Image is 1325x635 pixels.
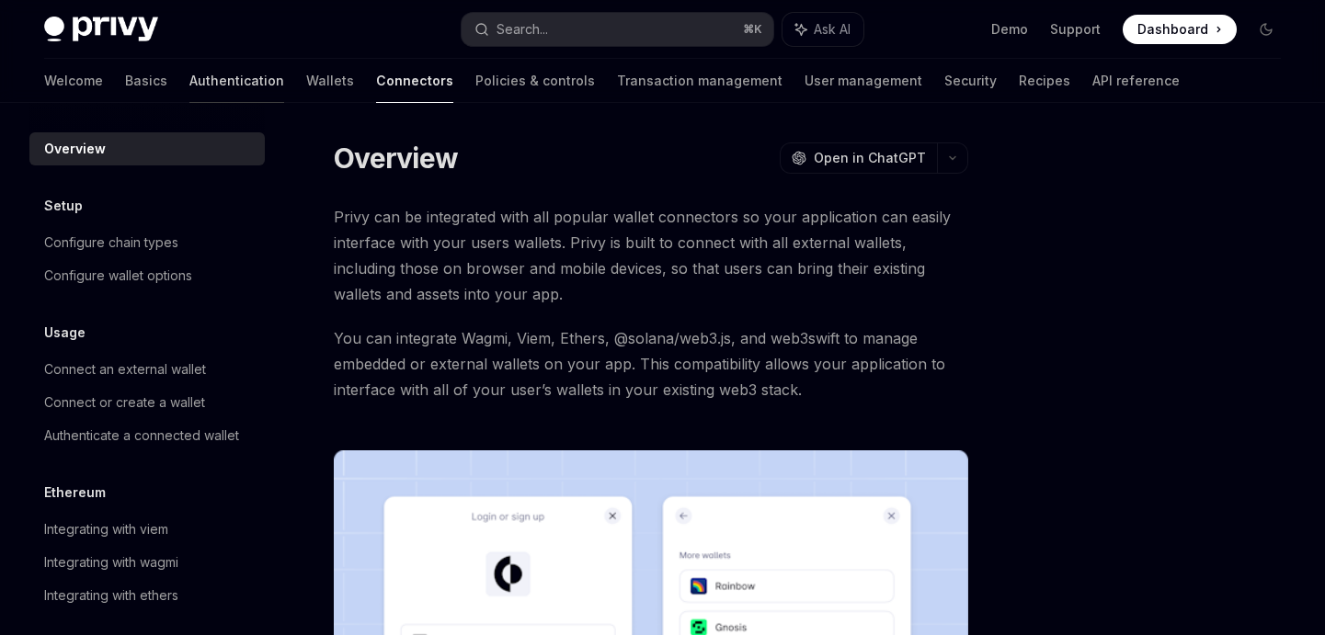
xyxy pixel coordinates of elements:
a: Welcome [44,59,103,103]
div: Integrating with wagmi [44,551,178,573]
a: Support [1050,20,1101,39]
div: Integrating with viem [44,518,168,540]
h5: Ethereum [44,482,106,504]
a: User management [805,59,922,103]
div: Configure wallet options [44,265,192,287]
a: API reference [1092,59,1180,103]
img: dark logo [44,17,158,42]
h5: Setup [44,195,83,217]
a: Connect or create a wallet [29,386,265,419]
div: Overview [44,138,106,160]
h5: Usage [44,322,86,344]
a: Wallets [306,59,354,103]
a: Basics [125,59,167,103]
div: Search... [497,18,548,40]
a: Overview [29,132,265,165]
a: Policies & controls [475,59,595,103]
a: Authentication [189,59,284,103]
div: Integrating with ethers [44,584,178,607]
a: Integrating with viem [29,513,265,546]
a: Integrating with ethers [29,579,265,612]
button: Open in ChatGPT [780,142,937,174]
a: Recipes [1019,59,1070,103]
span: ⌘ K [743,22,762,37]
a: Connect an external wallet [29,353,265,386]
h1: Overview [334,142,458,175]
a: Dashboard [1123,15,1237,44]
button: Ask AI [782,13,863,46]
span: Open in ChatGPT [814,149,926,167]
a: Security [944,59,997,103]
div: Configure chain types [44,232,178,254]
div: Connect an external wallet [44,358,206,380]
a: Demo [991,20,1028,39]
div: Connect or create a wallet [44,391,205,414]
a: Transaction management [617,59,782,103]
button: Search...⌘K [462,13,774,46]
a: Integrating with wagmi [29,546,265,579]
a: Configure wallet options [29,259,265,292]
button: Toggle dark mode [1251,15,1281,44]
a: Configure chain types [29,226,265,259]
a: Connectors [376,59,453,103]
a: Authenticate a connected wallet [29,419,265,452]
div: Authenticate a connected wallet [44,425,239,447]
span: You can integrate Wagmi, Viem, Ethers, @solana/web3.js, and web3swift to manage embedded or exter... [334,325,968,403]
span: Dashboard [1137,20,1208,39]
span: Ask AI [814,20,851,39]
span: Privy can be integrated with all popular wallet connectors so your application can easily interfa... [334,204,968,307]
